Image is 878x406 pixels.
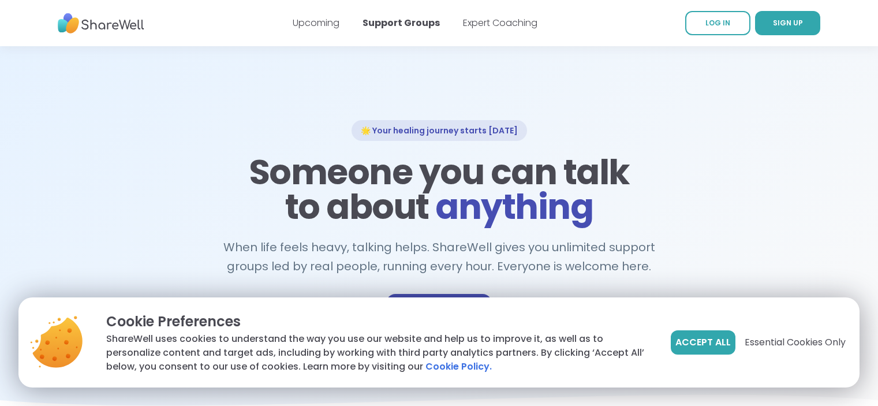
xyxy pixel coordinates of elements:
p: Cookie Preferences [106,311,652,332]
a: Join Now [386,294,492,326]
img: ShareWell Nav Logo [58,8,144,39]
p: ShareWell uses cookies to understand the way you use our website and help us to improve it, as we... [106,332,652,374]
a: SIGN UP [755,11,820,35]
span: anything [435,182,593,231]
button: Accept All [671,330,735,355]
h1: Someone you can talk to about [245,155,633,224]
a: LOG IN [685,11,750,35]
a: Upcoming [293,16,339,29]
a: Expert Coaching [463,16,537,29]
span: SIGN UP [773,18,803,28]
a: Support Groups [363,16,440,29]
h2: When life feels heavy, talking helps. ShareWell gives you unlimited support groups led by real pe... [218,238,661,275]
a: Cookie Policy. [425,360,492,374]
span: Accept All [675,336,731,349]
span: Essential Cookies Only [745,336,846,349]
span: LOG IN [705,18,730,28]
div: 🌟 Your healing journey starts [DATE] [352,120,527,141]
